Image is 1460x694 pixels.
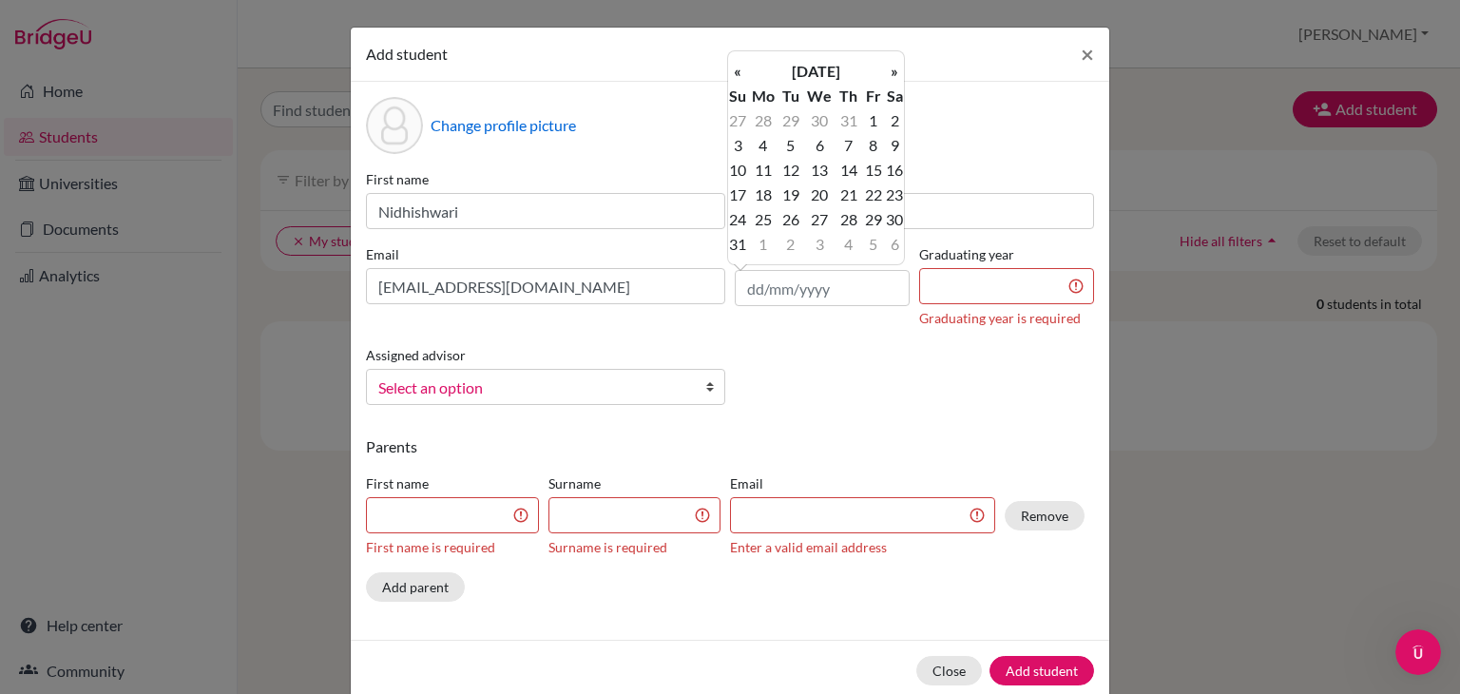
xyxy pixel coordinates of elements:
[885,84,904,108] th: Sa
[885,158,904,183] td: 16
[778,84,802,108] th: Tu
[728,133,747,158] td: 3
[802,84,836,108] th: We
[366,537,539,557] div: First name is required
[802,158,836,183] td: 13
[885,183,904,207] td: 23
[548,473,721,493] label: Surname
[919,308,1094,328] div: Graduating year is required
[885,59,904,84] th: »
[747,232,778,257] td: 1
[366,435,1094,458] p: Parents
[728,59,747,84] th: «
[728,183,747,207] td: 17
[366,473,539,493] label: First name
[366,572,465,602] button: Add parent
[836,108,861,133] td: 31
[747,108,778,133] td: 28
[802,133,836,158] td: 6
[735,270,910,306] input: dd/mm/yyyy
[735,169,1094,189] label: Surname
[728,207,747,232] td: 24
[802,232,836,257] td: 3
[919,244,1094,264] label: Graduating year
[778,133,802,158] td: 5
[1395,629,1441,675] iframe: Intercom live chat
[885,207,904,232] td: 30
[1066,28,1109,81] button: Close
[836,158,861,183] td: 14
[885,232,904,257] td: 6
[1081,40,1094,67] span: ×
[366,97,423,154] div: Profile picture
[778,158,802,183] td: 12
[836,232,861,257] td: 4
[916,656,982,685] button: Close
[802,183,836,207] td: 20
[989,656,1094,685] button: Add student
[747,59,885,84] th: [DATE]
[778,183,802,207] td: 19
[885,133,904,158] td: 9
[836,183,861,207] td: 21
[730,537,995,557] div: Enter a valid email address
[885,108,904,133] td: 2
[778,232,802,257] td: 2
[861,158,885,183] td: 15
[728,158,747,183] td: 10
[366,345,466,365] label: Assigned advisor
[802,207,836,232] td: 27
[747,158,778,183] td: 11
[861,232,885,257] td: 5
[861,207,885,232] td: 29
[802,108,836,133] td: 30
[861,108,885,133] td: 1
[378,376,688,400] span: Select an option
[836,84,861,108] th: Th
[366,169,725,189] label: First name
[728,108,747,133] td: 27
[1005,501,1085,530] button: Remove
[836,133,861,158] td: 7
[366,45,448,63] span: Add student
[861,133,885,158] td: 8
[836,207,861,232] td: 28
[778,108,802,133] td: 29
[548,537,721,557] div: Surname is required
[747,183,778,207] td: 18
[730,473,995,493] label: Email
[747,133,778,158] td: 4
[366,244,725,264] label: Email
[747,207,778,232] td: 25
[728,84,747,108] th: Su
[861,183,885,207] td: 22
[778,207,802,232] td: 26
[861,84,885,108] th: Fr
[728,232,747,257] td: 31
[747,84,778,108] th: Mo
